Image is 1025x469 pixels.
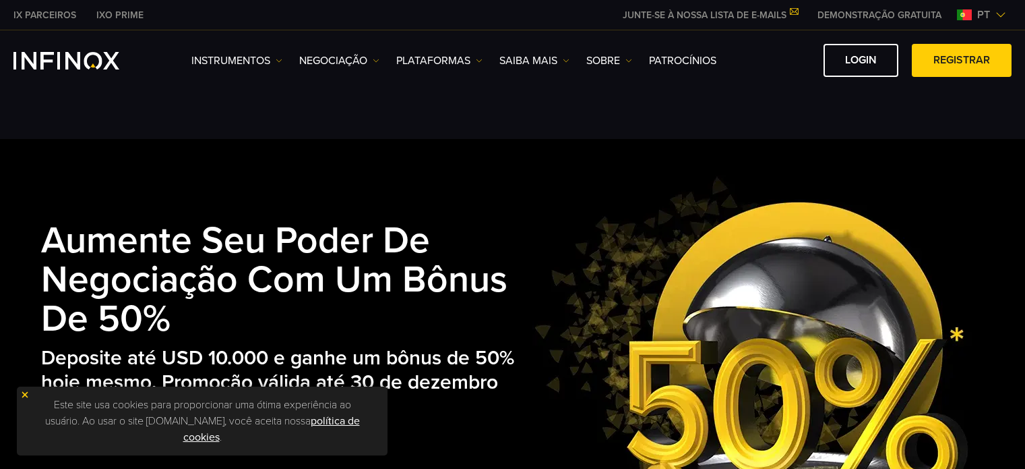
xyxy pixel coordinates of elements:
[13,52,151,70] a: INFINOX Logo
[396,53,483,69] a: PLATAFORMAS
[912,44,1012,77] a: Registrar
[20,390,30,399] img: yellow close icon
[3,8,86,22] a: INFINOX
[649,53,716,69] a: Patrocínios
[191,53,282,69] a: Instrumentos
[613,9,807,21] a: JUNTE-SE À NOSSA LISTA DE E-MAILS
[499,53,569,69] a: Saiba mais
[24,393,381,449] p: Este site usa cookies para proporcionar uma ótima experiência ao usuário. Ao usar o site [DOMAIN_...
[41,346,521,420] h2: Deposite até USD 10.000 e ganhe um bônus de 50% hoje mesmo. Promoção válida até 30 de dezembro de...
[299,53,379,69] a: NEGOCIAÇÃO
[824,44,898,77] a: Login
[86,8,154,22] a: INFINOX
[972,7,995,23] span: pt
[586,53,632,69] a: SOBRE
[807,8,952,22] a: INFINOX MENU
[41,219,507,341] strong: Aumente seu poder de negociação com um bônus de 50%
